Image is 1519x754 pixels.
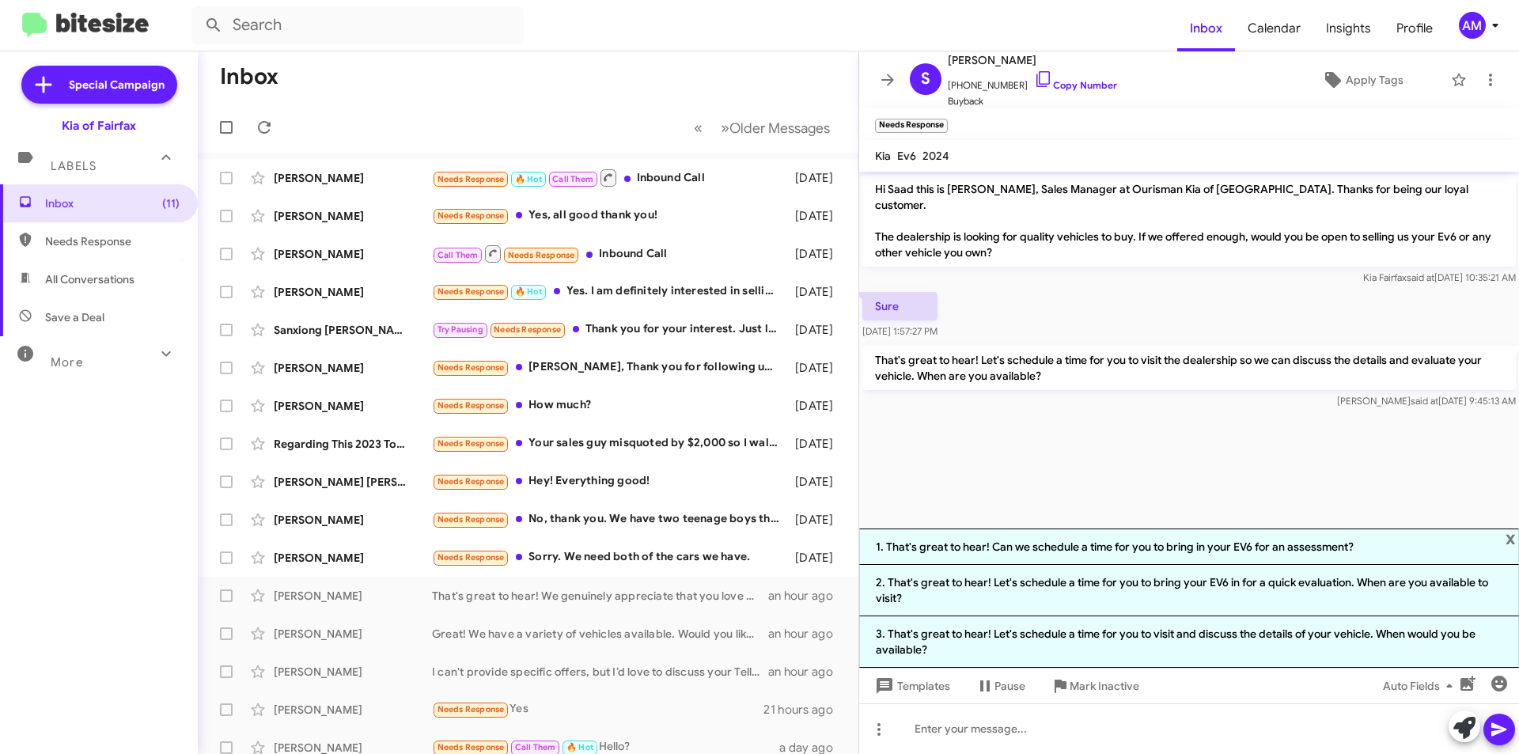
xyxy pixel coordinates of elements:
[438,174,505,184] span: Needs Response
[432,244,787,263] div: Inbound Call
[432,700,763,718] div: Yes
[438,210,505,221] span: Needs Response
[274,436,432,452] div: Regarding This 2023 Toyota Highlander Hybr
[787,246,846,262] div: [DATE]
[552,174,593,184] span: Call Them
[45,271,134,287] span: All Conversations
[274,588,432,604] div: [PERSON_NAME]
[432,358,787,377] div: [PERSON_NAME], Thank you for following up. I am trying to figure things out with [PERSON_NAME].
[274,284,432,300] div: [PERSON_NAME]
[1384,6,1445,51] a: Profile
[432,434,787,453] div: Your sales guy misquoted by $2,000 so I walked out. Waste of time on what would have been a very ...
[438,324,483,335] span: Try Pausing
[787,436,846,452] div: [DATE]
[685,112,839,144] nav: Page navigation example
[721,118,729,138] span: »
[862,175,1516,267] p: Hi Saad this is [PERSON_NAME], Sales Manager at Ourisman Kia of [GEOGRAPHIC_DATA]. Thanks for bei...
[694,118,703,138] span: «
[729,119,830,137] span: Older Messages
[1313,6,1384,51] a: Insights
[1038,672,1152,700] button: Mark Inactive
[948,51,1117,70] span: [PERSON_NAME]
[51,159,97,173] span: Labels
[768,626,846,642] div: an hour ago
[1411,395,1438,407] span: said at
[438,514,505,525] span: Needs Response
[274,322,432,338] div: Sanxiong [PERSON_NAME]
[494,324,561,335] span: Needs Response
[274,208,432,224] div: [PERSON_NAME]
[859,565,1519,616] li: 2. That's great to hear! Let's schedule a time for you to bring your EV6 in for a quick evaluatio...
[21,66,177,104] a: Special Campaign
[438,438,505,449] span: Needs Response
[1407,271,1434,283] span: said at
[274,360,432,376] div: [PERSON_NAME]
[432,282,787,301] div: Yes. I am definitely interested in selling it. I wouldn't be able to get it over to you before [D...
[45,233,180,249] span: Needs Response
[274,550,432,566] div: [PERSON_NAME]
[787,550,846,566] div: [DATE]
[438,704,505,714] span: Needs Response
[274,398,432,414] div: [PERSON_NAME]
[191,6,524,44] input: Search
[438,476,505,487] span: Needs Response
[1281,66,1443,94] button: Apply Tags
[438,400,505,411] span: Needs Response
[862,325,938,337] span: [DATE] 1:57:27 PM
[438,250,479,260] span: Call Them
[1346,66,1403,94] span: Apply Tags
[274,626,432,642] div: [PERSON_NAME]
[963,672,1038,700] button: Pause
[787,284,846,300] div: [DATE]
[872,672,950,700] span: Templates
[787,360,846,376] div: [DATE]
[45,309,104,325] span: Save a Deal
[1177,6,1235,51] a: Inbox
[220,64,278,89] h1: Inbox
[859,672,963,700] button: Templates
[274,664,432,680] div: [PERSON_NAME]
[566,742,593,752] span: 🔥 Hot
[1034,79,1117,91] a: Copy Number
[787,170,846,186] div: [DATE]
[787,208,846,224] div: [DATE]
[763,702,846,718] div: 21 hours ago
[787,474,846,490] div: [DATE]
[438,552,505,563] span: Needs Response
[859,529,1519,565] li: 1. That's great to hear! Can we schedule a time for you to bring in your EV6 for an assessment?
[768,588,846,604] div: an hour ago
[432,320,787,339] div: Thank you for your interest. Just let you know that the car cannot be started itself. If you want...
[787,398,846,414] div: [DATE]
[1363,271,1516,283] span: Kia Fairfax [DATE] 10:35:21 AM
[62,118,136,134] div: Kia of Fairfax
[787,322,846,338] div: [DATE]
[859,616,1519,668] li: 3. That's great to hear! Let's schedule a time for you to visit and discuss the details of your v...
[438,742,505,752] span: Needs Response
[69,77,165,93] span: Special Campaign
[862,346,1516,390] p: That's great to hear! Let's schedule a time for you to visit the dealership so we can discuss the...
[438,286,505,297] span: Needs Response
[51,355,83,369] span: More
[1070,672,1139,700] span: Mark Inactive
[921,66,930,92] span: S
[162,195,180,211] span: (11)
[432,206,787,225] div: Yes, all good thank you!
[432,472,787,491] div: Hey! Everything good!
[432,588,768,604] div: That's great to hear! We genuinely appreciate that you love your K5. Would you be interested in s...
[875,119,948,133] small: Needs Response
[1383,672,1459,700] span: Auto Fields
[274,474,432,490] div: [PERSON_NAME] [PERSON_NAME]
[897,149,916,163] span: Ev6
[922,149,949,163] span: 2024
[862,292,938,320] p: Sure
[432,396,787,415] div: How much?
[1506,529,1516,548] span: x
[432,168,787,188] div: Inbound Call
[1370,672,1472,700] button: Auto Fields
[45,195,180,211] span: Inbox
[1235,6,1313,51] a: Calendar
[438,362,505,373] span: Needs Response
[274,246,432,262] div: [PERSON_NAME]
[684,112,712,144] button: Previous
